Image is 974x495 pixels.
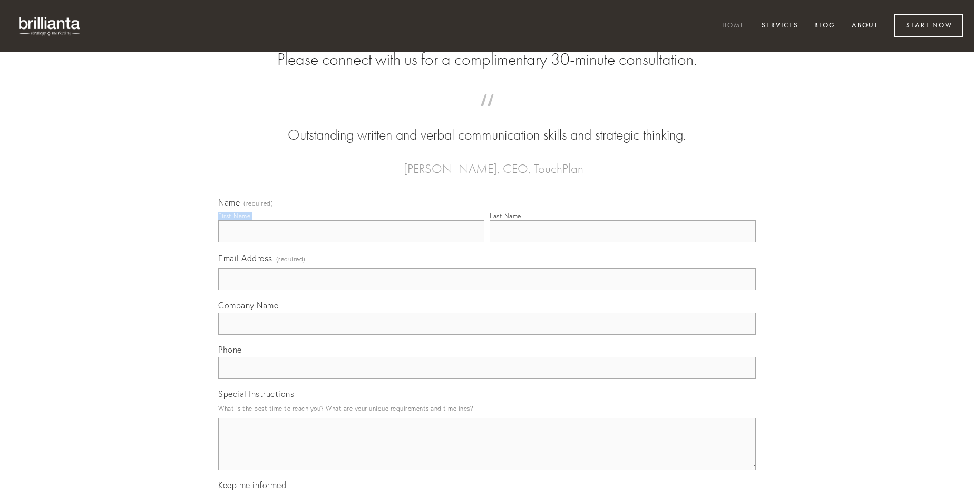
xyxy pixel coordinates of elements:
[235,104,739,125] span: “
[218,50,756,70] h2: Please connect with us for a complimentary 30-minute consultation.
[235,104,739,145] blockquote: Outstanding written and verbal communication skills and strategic thinking.
[11,11,90,41] img: brillianta - research, strategy, marketing
[807,17,842,35] a: Blog
[218,253,272,264] span: Email Address
[490,212,521,220] div: Last Name
[276,252,306,266] span: (required)
[218,389,294,399] span: Special Instructions
[755,17,805,35] a: Services
[218,197,240,208] span: Name
[218,300,278,310] span: Company Name
[845,17,885,35] a: About
[218,212,250,220] div: First Name
[894,14,963,37] a: Start Now
[715,17,752,35] a: Home
[218,401,756,415] p: What is the best time to reach you? What are your unique requirements and timelines?
[244,200,273,207] span: (required)
[235,145,739,179] figcaption: — [PERSON_NAME], CEO, TouchPlan
[218,480,286,490] span: Keep me informed
[218,344,242,355] span: Phone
